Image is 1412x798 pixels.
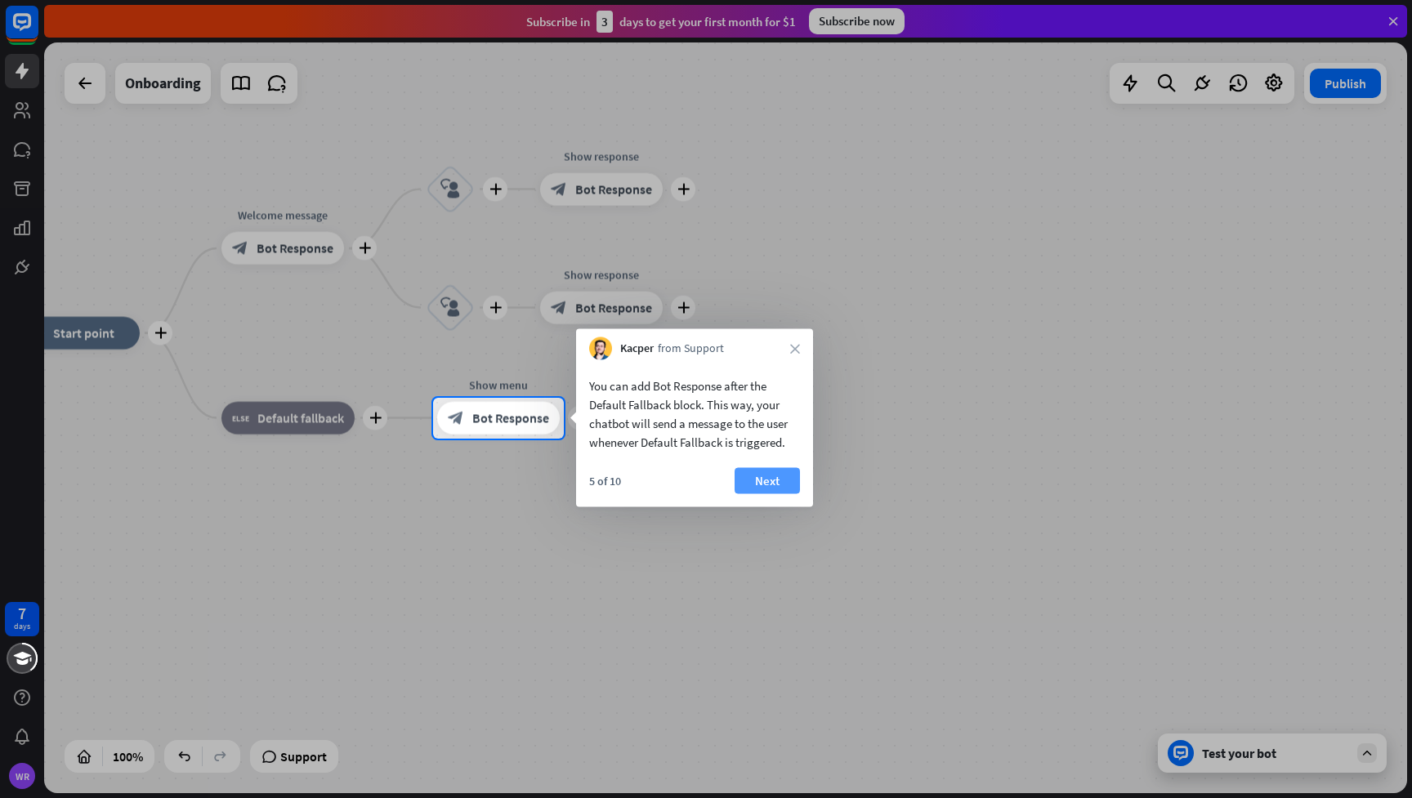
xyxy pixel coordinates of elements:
span: from Support [658,341,724,357]
button: Open LiveChat chat widget [13,7,62,56]
i: block_bot_response [448,410,464,426]
i: close [790,344,800,354]
div: You can add Bot Response after the Default Fallback block. This way, your chatbot will send a mes... [589,377,800,452]
button: Next [735,468,800,494]
div: 5 of 10 [589,474,621,488]
span: Bot Response [472,410,549,426]
span: Kacper [620,341,654,357]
